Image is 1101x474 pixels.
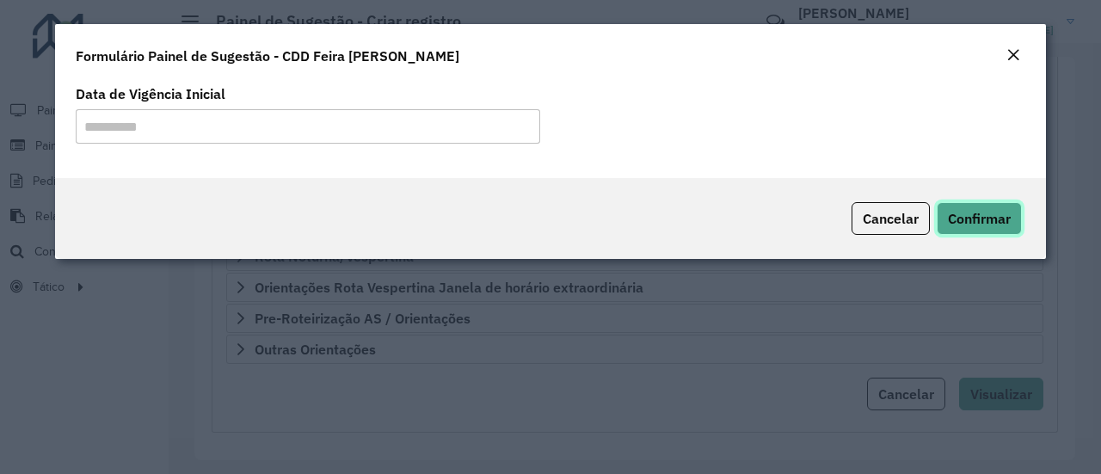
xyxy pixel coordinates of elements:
[76,83,225,104] label: Data de Vigência Inicial
[863,210,919,227] span: Cancelar
[76,46,459,66] h4: Formulário Painel de Sugestão - CDD Feira [PERSON_NAME]
[852,202,930,235] button: Cancelar
[937,202,1022,235] button: Confirmar
[948,210,1011,227] span: Confirmar
[1006,48,1020,62] em: Fechar
[1001,45,1025,67] button: Close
